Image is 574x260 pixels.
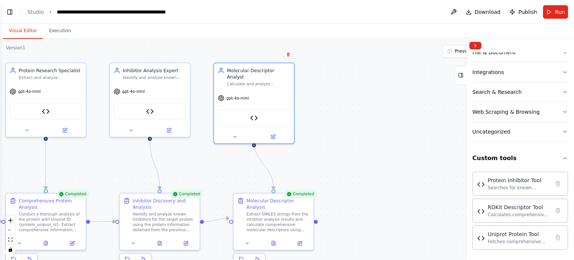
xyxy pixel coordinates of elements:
[5,62,87,137] div: Protein Research SpecialistExtract and analyze comprehensive protein information from Uniprot dat...
[260,239,287,247] button: View output
[475,8,501,16] span: Download
[175,239,197,247] button: Open in side panel
[288,239,311,247] button: Open in side panel
[455,48,499,54] span: Previous executions
[6,45,25,51] div: Version 1
[472,128,510,135] div: Uncategorized
[6,215,15,254] div: React Flow controls
[553,205,563,216] button: Delete tool
[3,23,43,39] button: Visual Editor
[146,239,173,247] button: View output
[122,89,145,94] span: gpt-4o-mini
[43,23,77,39] button: Execution
[472,108,540,116] div: Web Scraping & Browsing
[4,7,15,17] button: Show left sidebar
[151,126,187,134] button: Open in side panel
[61,239,83,247] button: Open in side panel
[227,67,290,80] div: Molecular Descriptor Analyst
[283,49,293,59] button: Delete node
[170,190,203,198] div: Completed
[472,62,568,82] button: Integrations
[555,8,565,16] span: Run
[472,88,522,96] div: Search & Research
[46,126,83,134] button: Open in side panel
[27,8,169,16] nav: breadcrumb
[146,140,163,189] g: Edge from 9541a8fd-f658-4172-88d6-14f40b4c6286 to 5cec889b-d913-4036-b0c9-d53261bf6778
[250,114,258,122] img: RDKit Descriptor Tool
[472,148,568,169] button: Custom tools
[18,89,41,94] span: gpt-4o-mini
[133,212,196,233] div: Identify and analyze known inhibitors for the target protein using the protein information obtain...
[251,140,277,189] g: Edge from 7fb0b285-d394-4fc4-b2ef-59530c4a6076 to d8597b2a-3f7b-4a79-a63d-ca516791bdb5
[204,215,229,225] g: Edge from 5cec889b-d913-4036-b0c9-d53261bf6778 to d8597b2a-3f7b-4a79-a63d-ca516791bdb5
[543,5,568,19] button: Run
[284,190,317,198] div: Completed
[123,67,186,73] div: Inhibitor Analysis Expert
[90,218,115,224] g: Edge from 375a56b0-3a81-4a84-9cc7-e20f319d7b73 to 5cec889b-d913-4036-b0c9-d53261bf6778
[469,42,481,49] button: Collapse right sidebar
[19,67,82,73] div: Protein Research Specialist
[123,75,186,80] div: Identify and analyze known inhibitors for the target protein, providing comprehensive data on che...
[226,95,249,101] span: gpt-4o-mini
[43,140,49,189] g: Edge from 8ff57705-6d3d-492c-9645-7c489ff53a23 to 375a56b0-3a81-4a84-9cc7-e20f319d7b73
[19,198,82,211] div: Comprehensive Protein Analysis
[442,45,532,58] button: Previous executions
[6,245,15,254] button: toggle interactivity
[472,43,568,62] button: File & Document
[32,239,60,247] button: View output
[213,62,295,144] div: Molecular Descriptor AnalystCalculate and analyze comprehensive molecular descriptors from SMILES...
[553,232,563,243] button: Delete tool
[518,8,537,16] span: Publish
[6,215,15,225] button: zoom in
[506,5,540,19] button: Publish
[472,49,516,56] div: File & Document
[146,107,154,115] img: Protein Inhibitor Tool
[488,230,550,238] div: Uniprot Protein Tool
[227,82,290,87] div: Calculate and analyze comprehensive molecular descriptors from SMILES strings using RDKit, evalua...
[56,190,89,198] div: Completed
[42,107,50,115] img: Uniprot Protein Tool
[472,82,568,102] button: Search & Research
[477,235,485,242] img: Uniprot Protein Tool
[109,62,191,137] div: Inhibitor Analysis ExpertIdentify and analyze known inhibitors for the target protein, providing ...
[19,212,82,233] div: Conduct a thorough analysis of the protein with Uniprot ID {protein_uniprot_id}. Extract comprehe...
[472,122,568,141] button: Uncategorized
[27,9,44,15] a: Studio
[477,181,485,188] img: Protein Inhibitor Tool
[247,212,310,233] div: Extract SMILES strings from the inhibitor analysis results and calculate comprehensive molecular ...
[553,178,563,189] button: Delete tool
[488,239,550,245] div: Fetches comprehensive protein information from the Uniprot API including protein name, function, ...
[133,198,196,211] div: Inhibitor Discovery and Analysis
[488,185,550,191] div: Searches for known inhibitors of a protein using ChEMBL and PubChem APIs. Provides structured inf...
[477,208,485,215] img: RDKit Descriptor Tool
[247,198,310,211] div: Molecular Descriptor Analysis
[488,204,550,211] div: RDKit Descriptor Tool
[254,133,291,141] button: Open in side panel
[472,68,504,76] div: Integrations
[472,102,568,122] button: Web Scraping & Browsing
[19,75,82,80] div: Extract and analyze comprehensive protein information from Uniprot databases for {protein_uniprot...
[488,177,550,184] div: Protein Inhibitor Tool
[6,225,15,235] button: zoom out
[463,5,504,19] button: Download
[463,39,469,260] button: Toggle Sidebar
[6,235,15,245] button: fit view
[488,212,550,218] div: Calculates comprehensive molecular descriptors from SMILES strings using RDKit, including drug-li...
